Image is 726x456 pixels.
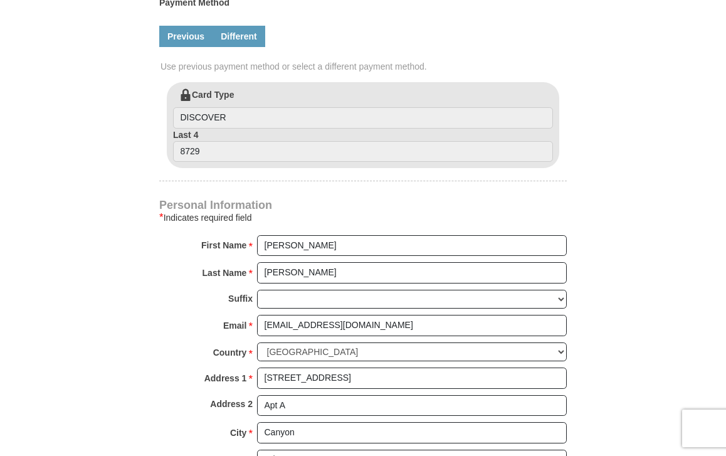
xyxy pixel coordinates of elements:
strong: Country [213,344,247,361]
label: Last 4 [173,129,553,162]
strong: First Name [201,236,246,254]
a: Previous [159,26,213,47]
strong: Email [223,317,246,334]
input: Card Type [173,107,553,129]
strong: Suffix [228,290,253,307]
input: Last 4 [173,141,553,162]
label: Card Type [173,88,553,129]
h4: Personal Information [159,200,567,210]
span: Use previous payment method or select a different payment method. [160,60,568,73]
strong: Address 2 [210,395,253,413]
strong: City [230,424,246,442]
div: Indicates required field [159,210,567,225]
a: Different [213,26,265,47]
strong: Address 1 [204,369,247,387]
strong: Last Name [203,264,247,282]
